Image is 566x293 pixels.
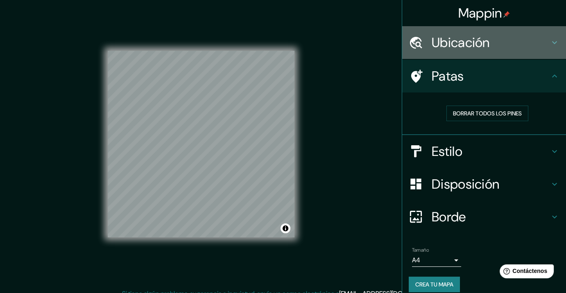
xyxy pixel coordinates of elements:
[458,5,502,22] font: Mappin
[281,223,290,233] button: Activar o desactivar atribución
[402,26,566,59] div: Ubicación
[402,60,566,92] div: Patas
[446,106,528,121] button: Borrar todos los pines
[412,247,429,253] font: Tamaño
[415,281,453,288] font: Crea tu mapa
[409,277,460,292] button: Crea tu mapa
[108,51,294,237] canvas: Mapa
[493,261,557,284] iframe: Lanzador de widgets de ayuda
[402,135,566,168] div: Estilo
[432,208,466,225] font: Borde
[412,256,420,264] font: A4
[402,168,566,201] div: Disposición
[402,201,566,233] div: Borde
[432,143,462,160] font: Estilo
[432,176,499,193] font: Disposición
[432,34,490,51] font: Ubicación
[453,110,522,117] font: Borrar todos los pines
[503,11,510,18] img: pin-icon.png
[432,68,464,85] font: Patas
[412,254,461,267] div: A4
